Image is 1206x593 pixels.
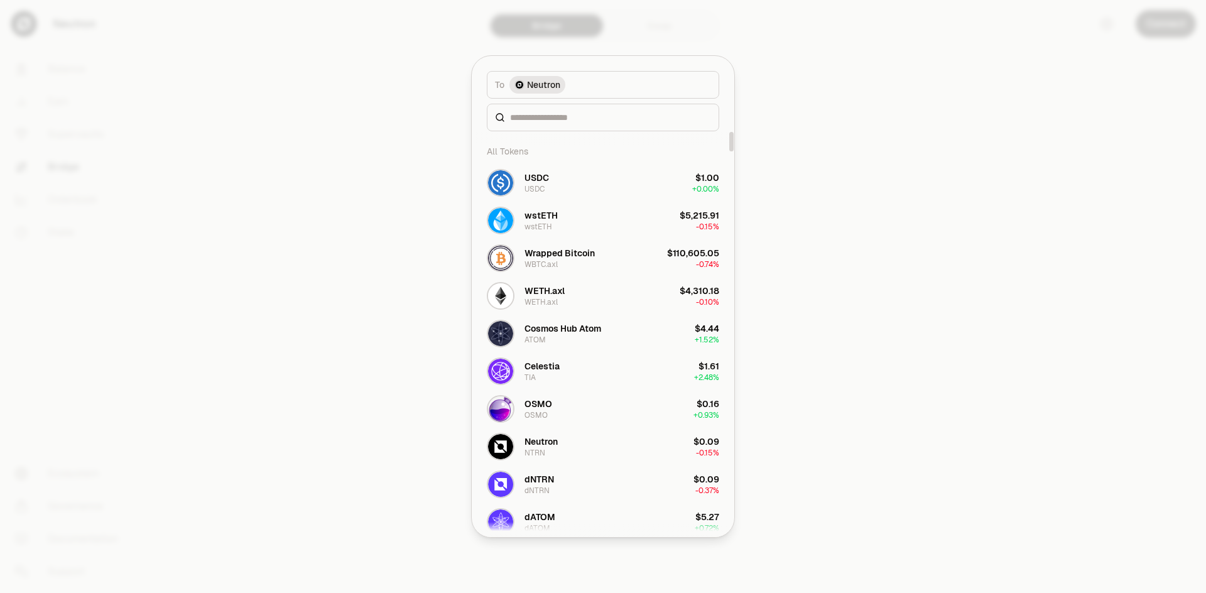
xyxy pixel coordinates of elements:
[695,335,719,345] span: + 1.52%
[487,71,719,99] button: ToNeutron LogoNeutron
[524,222,552,232] div: wstETH
[695,523,719,533] span: + 0.72%
[488,509,513,535] img: dATOM Logo
[479,202,727,239] button: wstETH LogowstETHwstETH$5,215.91-0.15%
[696,222,719,232] span: -0.15%
[696,297,719,307] span: -0.10%
[524,335,546,345] div: ATOM
[479,315,727,352] button: ATOM LogoCosmos Hub AtomATOM$4.44+1.52%
[698,360,719,373] div: $1.61
[524,523,550,533] div: dATOM
[495,79,504,91] span: To
[479,390,727,428] button: OSMO LogoOSMOOSMO$0.16+0.93%
[694,373,719,383] span: + 2.48%
[488,208,513,233] img: wstETH Logo
[488,283,513,308] img: WETH.axl Logo
[488,321,513,346] img: ATOM Logo
[488,246,513,271] img: WBTC.axl Logo
[692,184,719,194] span: + 0.00%
[479,239,727,277] button: WBTC.axl LogoWrapped BitcoinWBTC.axl$110,605.05-0.74%
[693,410,719,420] span: + 0.93%
[680,285,719,297] div: $4,310.18
[524,297,558,307] div: WETH.axl
[695,486,719,496] span: -0.37%
[479,428,727,465] button: NTRN LogoNeutronNTRN$0.09-0.15%
[524,247,595,259] div: Wrapped Bitcoin
[524,259,558,269] div: WBTC.axl
[693,473,719,486] div: $0.09
[695,171,719,184] div: $1.00
[680,209,719,222] div: $5,215.91
[479,465,727,503] button: dNTRN LogodNTRNdNTRN$0.09-0.37%
[696,448,719,458] span: -0.15%
[479,503,727,541] button: dATOM LogodATOMdATOM$5.27+0.72%
[524,473,554,486] div: dNTRN
[488,170,513,195] img: USDC Logo
[527,79,560,91] span: Neutron
[524,285,565,297] div: WETH.axl
[524,486,550,496] div: dNTRN
[524,322,601,335] div: Cosmos Hub Atom
[479,139,727,164] div: All Tokens
[524,171,549,184] div: USDC
[524,511,555,523] div: dATOM
[488,472,513,497] img: dNTRN Logo
[696,259,719,269] span: -0.74%
[488,396,513,422] img: OSMO Logo
[693,435,719,448] div: $0.09
[524,209,558,222] div: wstETH
[488,359,513,384] img: TIA Logo
[667,247,719,259] div: $110,605.05
[524,184,545,194] div: USDC
[488,434,513,459] img: NTRN Logo
[524,435,558,448] div: Neutron
[697,398,719,410] div: $0.16
[524,373,536,383] div: TIA
[524,448,545,458] div: NTRN
[479,277,727,315] button: WETH.axl LogoWETH.axlWETH.axl$4,310.18-0.10%
[524,398,552,410] div: OSMO
[695,511,719,523] div: $5.27
[479,164,727,202] button: USDC LogoUSDCUSDC$1.00+0.00%
[524,410,548,420] div: OSMO
[516,81,523,89] img: Neutron Logo
[695,322,719,335] div: $4.44
[479,352,727,390] button: TIA LogoCelestiaTIA$1.61+2.48%
[524,360,560,373] div: Celestia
